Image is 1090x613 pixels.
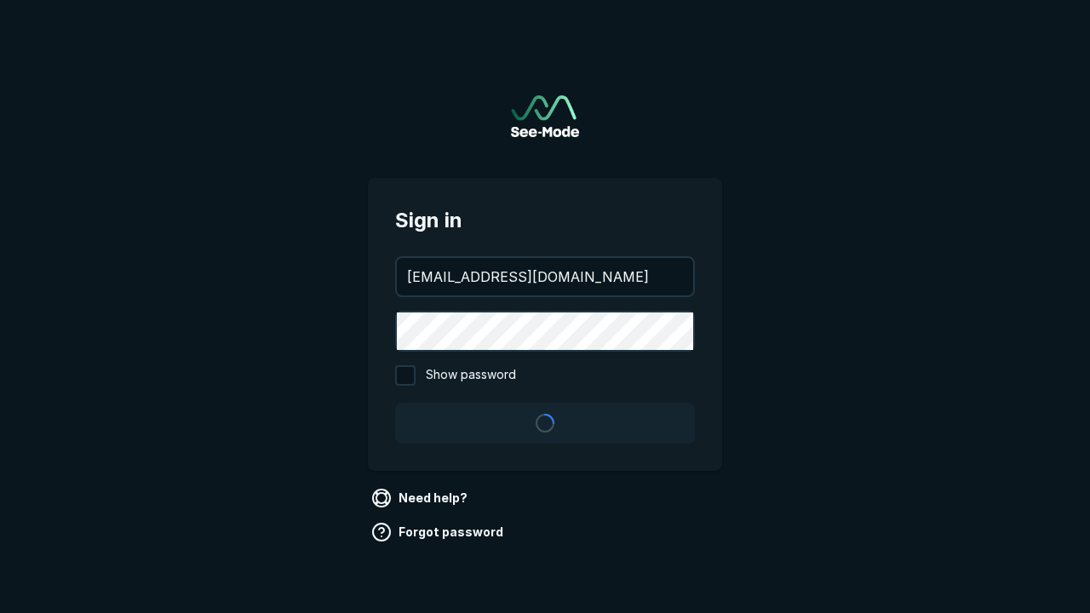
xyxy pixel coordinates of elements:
span: Show password [426,365,516,386]
input: your@email.com [397,258,693,295]
a: Need help? [368,484,474,512]
a: Forgot password [368,518,510,546]
span: Sign in [395,205,695,236]
img: See-Mode Logo [511,95,579,137]
a: Go to sign in [511,95,579,137]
